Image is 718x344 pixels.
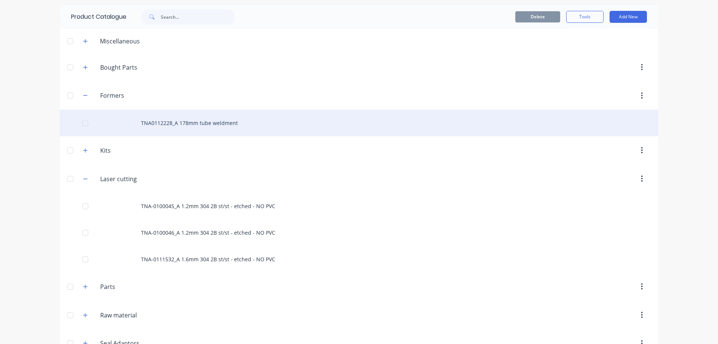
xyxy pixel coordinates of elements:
[60,5,126,29] div: Product Catalogue
[60,193,658,219] div: TNA-0100045_A 1.2mm 304 2B st/st - etched - NO PVC
[161,9,235,24] input: Search...
[60,246,658,273] div: TNA-0111532_A 1.6mm 304 2B st/st - etched - NO PVC
[100,282,189,291] input: Enter category name
[515,11,560,22] button: Delete
[60,219,658,246] div: TNA-0100046_A 1.2mm 304 2B st/st - etched - NO PVC
[100,91,189,100] input: Enter category name
[566,11,604,23] button: Tools
[100,311,189,320] input: Enter category name
[610,11,647,23] button: Add New
[94,37,146,46] div: Miscellaneous
[100,146,189,155] input: Enter category name
[100,174,189,183] input: Enter category name
[100,63,189,72] input: Enter category name
[60,110,658,136] div: TNA0112228_A 178mm tube weldment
